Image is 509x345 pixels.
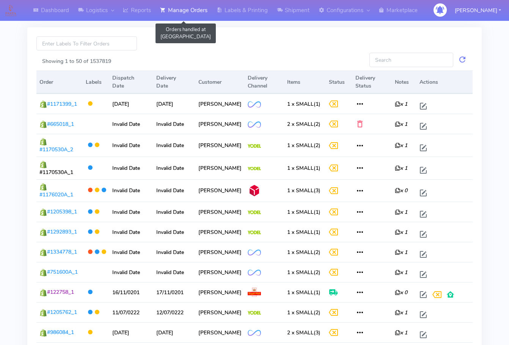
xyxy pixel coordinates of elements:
td: Invalid Date [109,222,153,242]
span: 1 x SMALL [287,289,314,296]
img: OnFleet [248,249,261,256]
th: Delivery Date [153,71,195,94]
td: [PERSON_NAME] [195,94,245,114]
img: Yodel [248,144,261,148]
td: Invalid Date [109,179,153,202]
td: 16/11/0201 [109,282,153,302]
label: Showing 1 to 50 of 1537819 [42,57,111,65]
span: 1 x SMALL [287,229,314,236]
img: OnFleet [248,270,261,276]
td: 17/11/0201 [153,282,195,302]
span: #1170530A_2 [39,146,73,153]
td: Invalid Date [153,179,195,202]
td: [PERSON_NAME] [195,302,245,322]
i: x 1 [395,209,407,216]
td: Invalid Date [153,262,195,282]
td: [DATE] [109,322,153,342]
span: #986084_1 [47,329,74,336]
img: OnFleet [248,101,261,108]
th: Order [36,71,83,94]
td: [PERSON_NAME] [195,282,245,302]
td: [PERSON_NAME] [195,242,245,262]
i: x 0 [395,187,407,194]
img: Yodel [248,210,261,214]
img: DPD [248,184,261,197]
td: [DATE] [153,94,195,114]
td: [PERSON_NAME] [195,114,245,134]
i: x 0 [395,289,407,296]
img: Yodel [248,311,261,315]
img: Royal Mail [248,288,261,297]
td: [PERSON_NAME] [195,157,245,179]
span: #1176020A_1 [39,191,73,198]
th: Status [326,71,352,94]
span: 1 x SMALL [287,142,314,149]
span: (1) [287,229,320,236]
span: (2) [287,121,320,128]
span: #1170530A_1 [39,169,73,176]
span: #1171399_1 [47,100,77,108]
span: (1) [287,165,320,172]
th: Customer [195,71,245,94]
td: Invalid Date [153,242,195,262]
i: x 1 [395,121,407,128]
td: Invalid Date [153,202,195,222]
input: Search [369,53,454,67]
td: Invalid Date [109,242,153,262]
span: #665018_1 [47,121,74,128]
span: 1 x SMALL [287,249,314,256]
td: Invalid Date [153,114,195,134]
img: Yodel [248,231,261,234]
button: [PERSON_NAME] [449,3,507,18]
i: x 1 [395,165,407,172]
td: 11/07/0222 [109,302,153,322]
td: Invalid Date [109,262,153,282]
span: 1 x SMALL [287,100,314,108]
th: Notes [392,71,416,94]
td: Invalid Date [109,114,153,134]
th: Labels [83,71,109,94]
td: Invalid Date [109,157,153,179]
td: [PERSON_NAME] [195,202,245,222]
i: x 1 [395,142,407,149]
td: [PERSON_NAME] [195,322,245,342]
span: 1 x SMALL [287,269,314,276]
td: Invalid Date [153,222,195,242]
span: 2 x SMALL [287,329,314,336]
span: 1 x SMALL [287,165,314,172]
span: #1334778_1 [47,248,77,256]
td: 12/07/0222 [153,302,195,322]
td: Invalid Date [109,202,153,222]
input: Enter Labels To Filter Orders [36,36,137,50]
i: x 1 [395,249,407,256]
td: [DATE] [109,94,153,114]
span: 2 x SMALL [287,121,314,128]
span: (3) [287,187,320,194]
i: x 1 [395,309,407,316]
th: Dispatch Date [109,71,153,94]
td: [DATE] [153,322,195,342]
span: #1292893_1 [47,228,77,235]
th: Delivery Status [352,71,392,94]
td: [PERSON_NAME] [195,134,245,157]
span: 1 x SMALL [287,187,314,194]
span: (1) [287,100,320,108]
span: 1 x SMALL [287,309,314,316]
th: Actions [416,71,473,94]
span: (2) [287,309,320,316]
span: #1205762_1 [47,309,77,316]
td: Invalid Date [153,157,195,179]
img: Yodel [248,167,261,171]
span: (2) [287,142,320,149]
span: (3) [287,329,320,336]
span: #751600A_1 [47,268,78,276]
td: [PERSON_NAME] [195,179,245,202]
span: 1 x SMALL [287,209,314,216]
img: OnFleet [248,121,261,128]
span: (2) [287,269,320,276]
td: [PERSON_NAME] [195,222,245,242]
td: Invalid Date [109,134,153,157]
span: (2) [287,249,320,256]
img: OnFleet [248,330,261,336]
th: Delivery Channel [245,71,284,94]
